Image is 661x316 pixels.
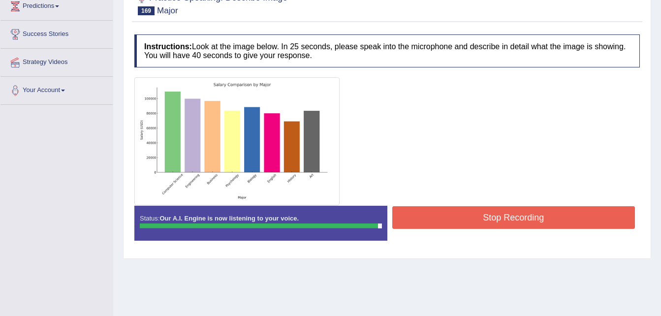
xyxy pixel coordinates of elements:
[138,6,155,15] span: 169
[0,77,113,101] a: Your Account
[134,34,640,67] h4: Look at the image below. In 25 seconds, please speak into the microphone and describe in detail w...
[144,42,192,51] b: Instructions:
[392,206,635,229] button: Stop Recording
[0,49,113,73] a: Strategy Videos
[134,206,387,240] div: Status:
[0,21,113,45] a: Success Stories
[157,6,178,15] small: Major
[159,215,299,222] strong: Our A.I. Engine is now listening to your voice.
